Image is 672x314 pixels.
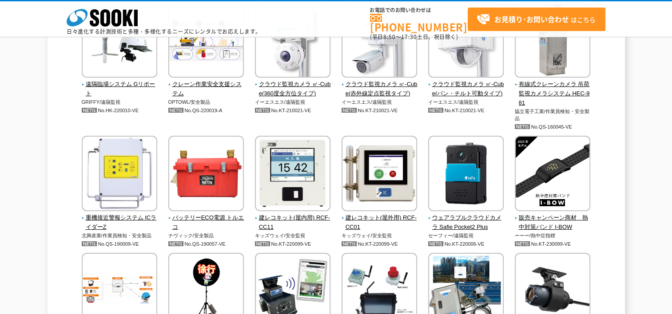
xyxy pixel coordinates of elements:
[515,80,591,107] span: 有線式クレーンカメラ 吊荷監視カメラシステム HEC-981
[494,14,569,24] strong: お見積り･お問い合わせ
[342,106,418,115] p: No.KT-210021-VE
[82,106,158,115] p: No.HK-220010-VE
[515,122,591,132] p: No.QS-160045-VE
[515,239,591,249] p: No.KT-230099-VE
[428,98,504,106] p: イーエスエス/遠隔監視
[67,29,261,34] p: 日々進化する計測技術と多種・多様化するニーズにレンタルでお応えします。
[168,98,244,106] p: OPTOWL/安全製品
[342,2,417,80] img: クラウド監視カメラ ㎥-Cube(赤外線定点監視タイプ)
[515,205,591,232] a: 販売キャンペーン商材 熱中対策バンド I-BOW
[428,72,504,98] a: クラウド監視カメラ ㎥-Cube(パン・チルト可動タイプ)
[255,239,331,249] p: No.KT-220099-VE
[428,106,504,115] p: No.KT-210021-VE
[168,2,244,80] img: クレーン作業安全支援システム
[168,232,244,239] p: ナヴィック/安全製品
[342,98,418,106] p: イーエスエス/遠隔監視
[255,213,331,232] span: 建レコキット(屋内用) RCF-CC11
[255,205,331,232] a: 建レコキット(屋内用) RCF-CC11
[255,98,331,106] p: イーエスエス/遠隔監視
[342,239,418,249] p: No.KT-220099-VE
[82,72,158,98] a: 遠隔臨場システム Gリポート
[168,106,244,115] p: No.QS-220019-A
[168,213,244,232] span: バッテリーECO電源 トルエコ
[515,2,590,80] img: 有線式クレーンカメラ 吊荷監視カメラシステム HEC-981
[468,8,605,31] a: お見積り･お問い合わせはこちら
[82,239,158,249] p: No.QS-190009-VE
[255,136,330,213] img: 建レコキット(屋内用) RCF-CC11
[342,136,417,213] img: 建レコキット(屋外用) RCF-CC01
[255,106,331,115] p: No.KT-210021-VE
[515,108,591,122] p: 協立電子工業/作業員検知・安全製品
[428,213,504,232] span: ウェアラブルクラウドカメラ Safie Pocket2 Plus
[515,136,590,213] img: 販売キャンペーン商材 熱中対策バンド I-BOW
[370,33,458,41] span: (平日 ～ 土日、祝日除く)
[82,80,158,98] span: 遠隔臨場システム Gリポート
[255,72,331,98] a: クラウド監視カメラ ㎥-Cube(360度全方位タイプ)
[82,136,157,213] img: 重機接近警報システム ICライダーZ
[515,213,591,232] span: 販売キャンペーン商材 熱中対策バンド I-BOW
[82,232,158,239] p: 北興産業/作業員検知・安全製品
[82,213,158,232] span: 重機接近警報システム ICライダーZ
[342,80,418,98] span: クラウド監視カメラ ㎥-Cube(赤外線定点監視タイプ)
[401,33,417,41] span: 17:30
[82,205,158,232] a: 重機接近警報システム ICライダーZ
[428,205,504,232] a: ウェアラブルクラウドカメラ Safie Pocket2 Plus
[370,14,468,32] a: [PHONE_NUMBER]
[370,8,468,13] span: お電話でのお問い合わせは
[255,80,331,98] span: クラウド監視カメラ ㎥-Cube(360度全方位タイプ)
[82,98,158,106] p: GRIFFY/遠隔監視
[168,239,244,249] p: No.QS-190057-VE
[428,80,504,98] span: クラウド監視カメラ ㎥-Cube(パン・チルト可動タイプ)
[342,72,418,98] a: クラウド監視カメラ ㎥-Cube(赤外線定点監視タイプ)
[428,232,504,239] p: セーフィー/遠隔監視
[515,72,591,108] a: 有線式クレーンカメラ 吊荷監視カメラシステム HEC-981
[255,2,330,80] img: クラウド監視カメラ ㎥-Cube(360度全方位タイプ)
[428,2,504,80] img: クラウド監視カメラ ㎥-Cube(パン・チルト可動タイプ)
[383,33,396,41] span: 8:50
[255,232,331,239] p: キッズウェイ/安全監視
[342,213,418,232] span: 建レコキット(屋外用) RCF-CC01
[168,80,244,98] span: クレーン作業安全支援システム
[168,136,244,213] img: バッテリーECO電源 トルエコ
[168,72,244,98] a: クレーン作業安全支援システム
[477,13,596,26] span: はこちら
[168,205,244,232] a: バッテリーECO電源 トルエコ
[428,136,504,213] img: ウェアラブルクラウドカメラ Safie Pocket2 Plus
[82,2,157,80] img: 遠隔臨場システム Gリポート
[342,232,418,239] p: キッズウェイ/安全監視
[342,205,418,232] a: 建レコキット(屋外用) RCF-CC01
[428,239,504,249] p: No.KT-220006-VE
[515,232,591,239] p: ーーー/熱中症指標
